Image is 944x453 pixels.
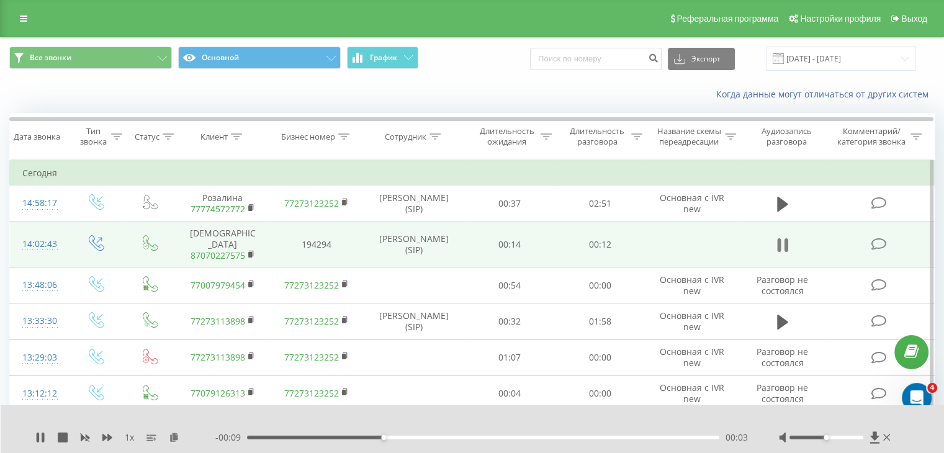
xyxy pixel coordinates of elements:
[716,88,935,100] a: Когда данные могут отличаться от других систем
[370,53,397,62] span: График
[284,315,339,327] a: 77273123252
[176,186,269,222] td: Розалина
[901,14,927,24] span: Выход
[566,126,628,147] div: Длительность разговора
[555,375,645,411] td: 00:00
[10,161,935,186] td: Сегодня
[385,132,426,142] div: Сотрудник
[215,431,247,444] span: - 00:09
[824,435,829,440] div: Accessibility label
[191,387,245,399] a: 77079126313
[476,126,538,147] div: Длительность ожидания
[902,383,932,413] iframe: Intercom live chat
[191,315,245,327] a: 77273113898
[191,351,245,363] a: 77273113898
[555,222,645,267] td: 00:12
[645,375,739,411] td: Основная с IVR new
[757,346,808,369] span: Разговор не состоялся
[726,431,748,444] span: 00:03
[465,267,555,303] td: 00:54
[465,222,555,267] td: 00:14
[284,351,339,363] a: 77273123252
[347,47,418,69] button: График
[22,309,55,333] div: 13:33:30
[9,47,172,69] button: Все звонки
[191,279,245,291] a: 77007979454
[465,303,555,339] td: 00:32
[750,126,823,147] div: Аудиозапись разговора
[555,303,645,339] td: 01:58
[645,339,739,375] td: Основная с IVR new
[284,387,339,399] a: 77273123252
[645,186,739,222] td: Основная с IVR new
[284,279,339,291] a: 77273123252
[555,186,645,222] td: 02:51
[281,132,335,142] div: Бизнес номер
[465,339,555,375] td: 01:07
[269,222,363,267] td: 194294
[835,126,907,147] div: Комментарий/категория звонка
[927,383,937,393] span: 4
[364,222,465,267] td: [PERSON_NAME] (SIP)
[30,53,71,63] span: Все звонки
[364,186,465,222] td: [PERSON_NAME] (SIP)
[757,382,808,405] span: Разговор не состоялся
[22,273,55,297] div: 13:48:06
[176,222,269,267] td: [DEMOGRAPHIC_DATA]
[284,197,339,209] a: 77273123252
[677,14,778,24] span: Реферальная программа
[191,203,245,215] a: 77774572772
[645,267,739,303] td: Основная с IVR new
[364,303,465,339] td: [PERSON_NAME] (SIP)
[668,48,735,70] button: Экспорт
[135,132,160,142] div: Статус
[22,232,55,256] div: 14:02:43
[465,186,555,222] td: 00:37
[757,274,808,297] span: Разговор не состоялся
[381,435,386,440] div: Accessibility label
[22,191,55,215] div: 14:58:17
[125,431,134,444] span: 1 x
[78,126,107,147] div: Тип звонка
[191,249,245,261] a: 87070227575
[22,382,55,406] div: 13:12:12
[645,303,739,339] td: Основная с IVR new
[14,132,60,142] div: Дата звонка
[555,339,645,375] td: 00:00
[200,132,228,142] div: Клиент
[22,346,55,370] div: 13:29:03
[800,14,881,24] span: Настройки профиля
[530,48,662,70] input: Поиск по номеру
[465,375,555,411] td: 00:04
[657,126,722,147] div: Название схемы переадресации
[178,47,341,69] button: Основной
[555,267,645,303] td: 00:00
